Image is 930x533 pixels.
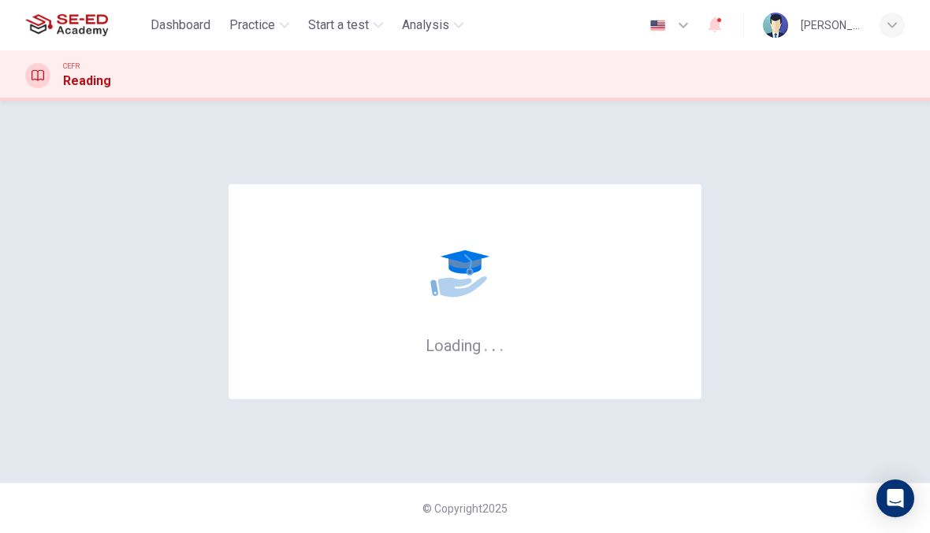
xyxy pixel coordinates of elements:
[223,11,296,39] button: Practice
[25,9,144,41] a: SE-ED Academy logo
[402,16,449,35] span: Analysis
[151,16,210,35] span: Dashboard
[499,331,504,357] h6: .
[801,16,861,35] div: [PERSON_NAME]
[763,13,788,38] img: Profile picture
[422,502,508,515] span: © Copyright 2025
[25,9,108,41] img: SE-ED Academy logo
[876,479,914,517] div: Open Intercom Messenger
[229,16,275,35] span: Practice
[396,11,470,39] button: Analysis
[63,72,111,91] h1: Reading
[63,61,80,72] span: CEFR
[648,20,668,31] img: en
[426,335,504,355] h6: Loading
[144,11,217,39] button: Dashboard
[483,331,489,357] h6: .
[491,331,497,357] h6: .
[302,11,389,39] button: Start a test
[308,16,369,35] span: Start a test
